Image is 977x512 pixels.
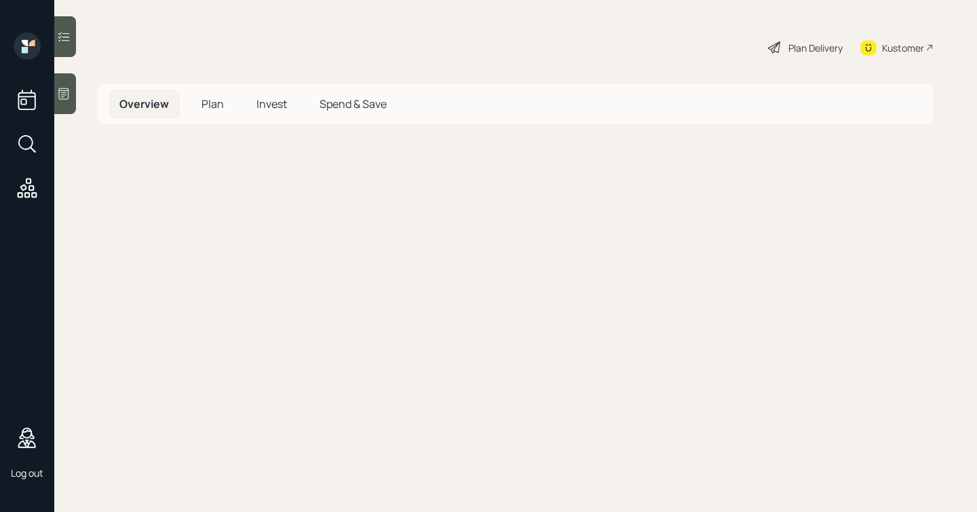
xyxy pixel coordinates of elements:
[202,96,224,111] span: Plan
[119,96,169,111] span: Overview
[11,467,43,479] div: Log out
[788,41,843,55] div: Plan Delivery
[256,96,287,111] span: Invest
[882,41,924,55] div: Kustomer
[320,96,387,111] span: Spend & Save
